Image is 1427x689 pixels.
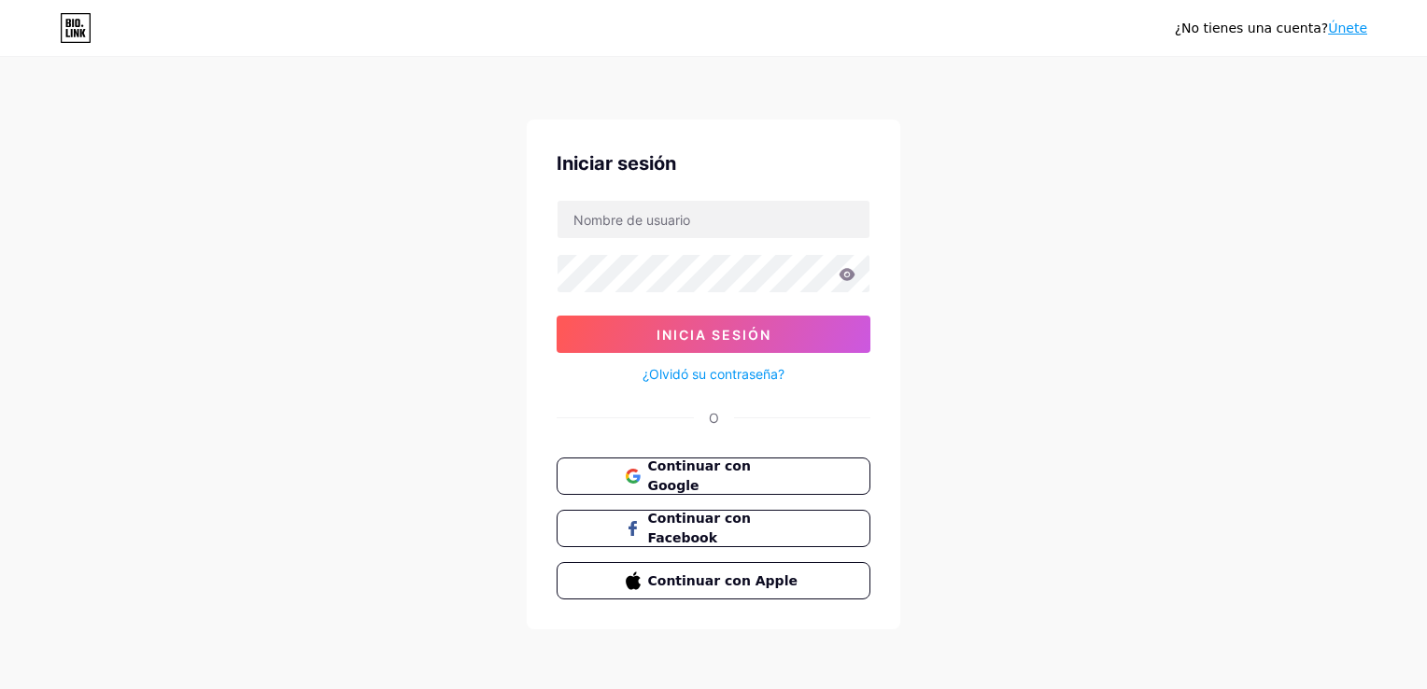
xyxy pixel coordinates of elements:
button: Inicia sesión [557,316,870,353]
a: ¿Olvidó su contraseña? [643,364,784,384]
button: Continuar con Facebook [557,510,870,547]
button: Continuar con Google [557,457,870,495]
input: Nombre de usuario [558,201,869,238]
span: Continuar con Apple [648,571,802,591]
button: Continuar con Apple [557,562,870,599]
span: Continuar con Facebook [648,509,802,548]
div: ¿No tienes una cuenta? [1175,19,1367,38]
span: Inicia sesión [657,327,771,343]
div: Iniciar sesión [557,149,870,177]
div: O [709,408,719,428]
span: Continuar con Google [648,457,802,496]
a: Únete [1328,21,1367,35]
